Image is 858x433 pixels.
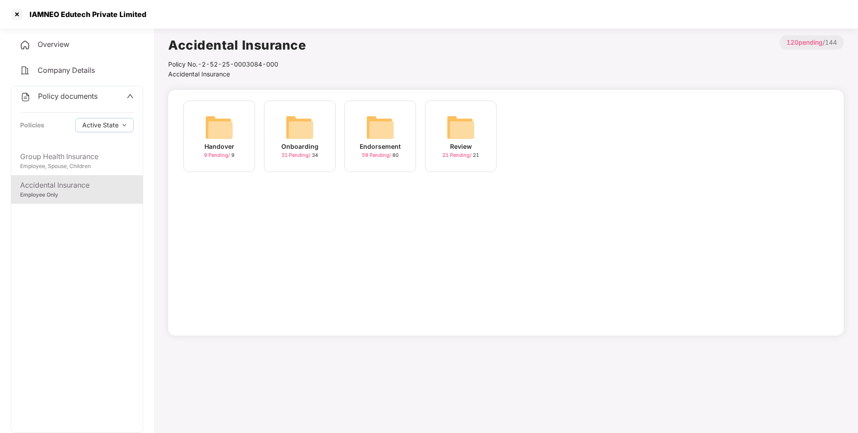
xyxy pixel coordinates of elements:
div: Endorsement [360,142,401,151]
span: Accidental Insurance [168,70,230,78]
div: IAMNEO Edutech Private Limited [24,10,146,19]
span: 120 pending [786,38,823,46]
div: Accidental Insurance [20,180,134,191]
img: svg+xml;base64,PHN2ZyB4bWxucz0iaHR0cDovL3d3dy53My5vcmcvMjAwMC9zdmciIHdpZHRoPSI2NCIgaGVpZ2h0PSI2NC... [366,113,395,142]
span: Policy documents [38,92,98,101]
span: 59 Pending / [362,152,392,158]
div: Onboarding [281,142,319,151]
div: 9 [204,151,234,159]
div: Policies [20,120,44,130]
div: Handover [204,142,234,151]
img: svg+xml;base64,PHN2ZyB4bWxucz0iaHR0cDovL3d3dy53My5vcmcvMjAwMC9zdmciIHdpZHRoPSIyNCIgaGVpZ2h0PSIyNC... [20,40,30,50]
h1: Accidental Insurance [168,35,306,55]
span: Company Details [38,66,95,75]
span: up [127,92,134,100]
div: Employee, Spouse, Children [20,162,134,171]
img: svg+xml;base64,PHN2ZyB4bWxucz0iaHR0cDovL3d3dy53My5vcmcvMjAwMC9zdmciIHdpZHRoPSIyNCIgaGVpZ2h0PSIyNC... [20,92,31,102]
div: Policy No.- 2-52-25-0003084-000 [168,59,306,69]
div: Group Health Insurance [20,151,134,162]
span: 21 Pending / [442,152,473,158]
p: / 144 [780,35,844,50]
button: Active Statedown [75,118,134,132]
span: down [122,123,127,128]
span: 31 Pending / [281,152,312,158]
div: Review [450,142,472,151]
img: svg+xml;base64,PHN2ZyB4bWxucz0iaHR0cDovL3d3dy53My5vcmcvMjAwMC9zdmciIHdpZHRoPSI2NCIgaGVpZ2h0PSI2NC... [285,113,314,142]
span: Overview [38,40,69,49]
img: svg+xml;base64,PHN2ZyB4bWxucz0iaHR0cDovL3d3dy53My5vcmcvMjAwMC9zdmciIHdpZHRoPSIyNCIgaGVpZ2h0PSIyNC... [20,65,30,76]
img: svg+xml;base64,PHN2ZyB4bWxucz0iaHR0cDovL3d3dy53My5vcmcvMjAwMC9zdmciIHdpZHRoPSI2NCIgaGVpZ2h0PSI2NC... [205,113,234,142]
div: Employee Only [20,191,134,199]
span: 9 Pending / [204,152,231,158]
div: 80 [362,151,399,159]
span: Active State [82,120,119,130]
div: 21 [442,151,479,159]
div: 34 [281,151,318,159]
img: svg+xml;base64,PHN2ZyB4bWxucz0iaHR0cDovL3d3dy53My5vcmcvMjAwMC9zdmciIHdpZHRoPSI2NCIgaGVpZ2h0PSI2NC... [446,113,475,142]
